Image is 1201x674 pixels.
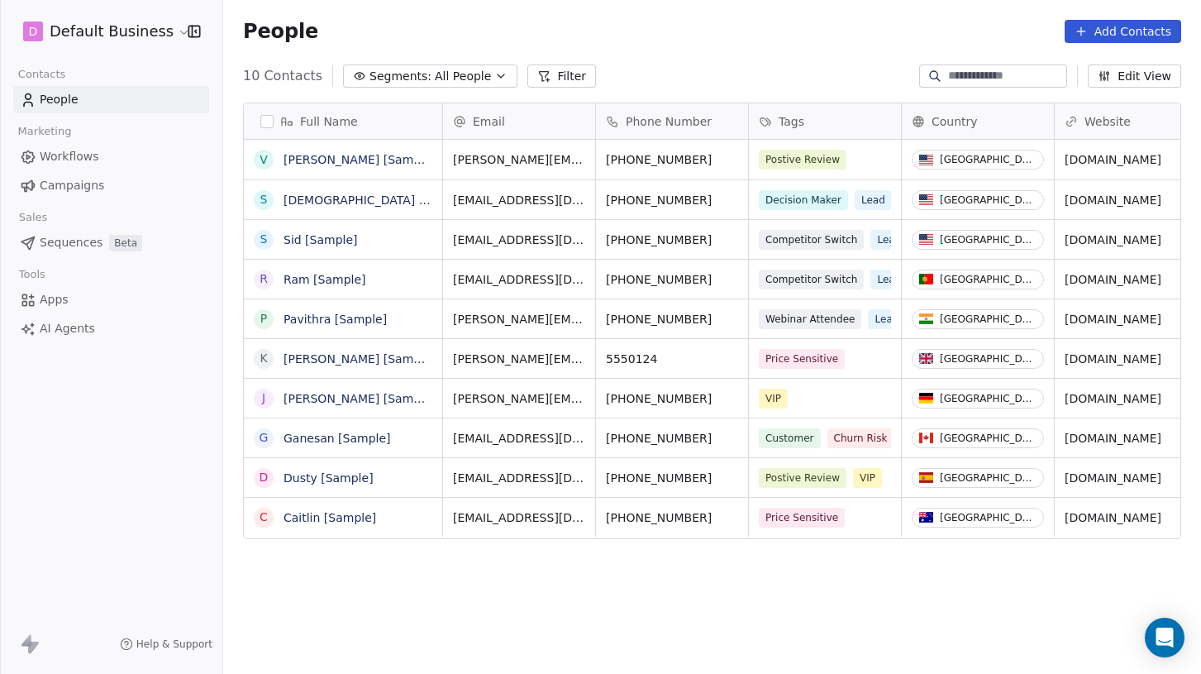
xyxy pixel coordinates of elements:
[260,350,267,367] div: K
[260,270,268,288] div: R
[779,113,804,130] span: Tags
[453,271,585,288] span: [EMAIL_ADDRESS][DOMAIN_NAME]
[1065,352,1161,366] a: [DOMAIN_NAME]
[284,194,471,207] a: [DEMOGRAPHIC_DATA] [Sample]
[40,234,102,251] span: Sequences
[12,205,55,230] span: Sales
[940,393,1037,404] div: [GEOGRAPHIC_DATA]
[759,428,821,448] span: Customer
[40,177,104,194] span: Campaigns
[940,353,1037,365] div: [GEOGRAPHIC_DATA]
[1065,153,1161,166] a: [DOMAIN_NAME]
[284,432,391,445] a: Ganesan [Sample]
[473,113,505,130] span: Email
[759,389,788,409] span: VIP
[12,262,52,287] span: Tools
[453,509,585,526] span: [EMAIL_ADDRESS][DOMAIN_NAME]
[940,472,1037,484] div: [GEOGRAPHIC_DATA]
[453,232,585,248] span: [EMAIL_ADDRESS][DOMAIN_NAME]
[453,192,585,208] span: [EMAIL_ADDRESS][DOMAIN_NAME]
[749,103,901,139] div: Tags
[759,190,848,210] span: Decision Maker
[855,190,892,210] span: Lead
[1065,432,1161,445] a: [DOMAIN_NAME]
[626,113,712,130] span: Phone Number
[50,21,174,42] span: Default Business
[940,274,1037,285] div: [GEOGRAPHIC_DATA]
[759,150,846,170] span: Postive Review
[243,66,322,86] span: 10 Contacts
[260,191,268,208] div: S
[260,469,269,486] div: D
[260,310,267,327] div: P
[453,430,585,447] span: [EMAIL_ADDRESS][DOMAIN_NAME]
[453,311,585,327] span: [PERSON_NAME][EMAIL_ADDRESS][DOMAIN_NAME]
[759,508,845,528] span: Price Sensitive
[13,315,209,342] a: AI Agents
[902,103,1054,139] div: Country
[13,229,209,256] a: SequencesBeta
[284,352,436,366] a: [PERSON_NAME] [Sample]
[940,313,1037,325] div: [GEOGRAPHIC_DATA]
[284,273,366,286] a: Ram [Sample]
[260,509,268,526] div: C
[596,103,748,139] div: Phone Number
[40,320,95,337] span: AI Agents
[759,349,845,369] span: Price Sensitive
[940,433,1037,444] div: [GEOGRAPHIC_DATA]
[1065,471,1161,485] a: [DOMAIN_NAME]
[284,233,358,246] a: Sid [Sample]
[940,194,1037,206] div: [GEOGRAPHIC_DATA]
[40,291,69,308] span: Apps
[1088,65,1181,88] button: Edit View
[11,62,73,87] span: Contacts
[940,234,1037,246] div: [GEOGRAPHIC_DATA]
[759,468,846,488] span: Postive Review
[870,230,908,250] span: Lead
[759,309,861,329] span: Webinar Attendee
[606,430,738,447] span: [PHONE_NUMBER]
[932,113,978,130] span: Country
[606,351,738,367] span: 5550124
[120,638,212,651] a: Help & Support
[870,270,908,289] span: Lead
[29,23,38,40] span: D
[11,119,79,144] span: Marketing
[759,230,864,250] span: Competitor Switch
[244,140,443,657] div: grid
[606,192,738,208] span: [PHONE_NUMBER]
[20,17,176,45] button: DDefault Business
[1065,20,1181,43] button: Add Contacts
[284,313,387,326] a: Pavithra [Sample]
[109,235,142,251] span: Beta
[827,428,894,448] span: Churn Risk
[284,153,436,166] a: [PERSON_NAME] [Sample]
[606,151,738,168] span: [PHONE_NUMBER]
[40,91,79,108] span: People
[13,86,209,113] a: People
[1065,392,1161,405] a: [DOMAIN_NAME]
[40,148,99,165] span: Workflows
[606,232,738,248] span: [PHONE_NUMBER]
[13,286,209,313] a: Apps
[13,172,209,199] a: Campaigns
[260,429,269,447] div: G
[260,151,268,169] div: V
[453,151,585,168] span: [PERSON_NAME][EMAIL_ADDRESS][DOMAIN_NAME]
[1065,511,1161,524] a: [DOMAIN_NAME]
[1065,233,1161,246] a: [DOMAIN_NAME]
[853,468,882,488] span: VIP
[284,392,436,405] a: [PERSON_NAME] [Sample]
[1065,273,1161,286] a: [DOMAIN_NAME]
[1065,194,1161,207] a: [DOMAIN_NAME]
[136,638,212,651] span: Help & Support
[435,68,491,85] span: All People
[300,113,358,130] span: Full Name
[284,511,376,524] a: Caitlin [Sample]
[453,470,585,486] span: [EMAIL_ADDRESS][DOMAIN_NAME]
[759,270,864,289] span: Competitor Switch
[527,65,596,88] button: Filter
[940,154,1037,165] div: [GEOGRAPHIC_DATA]
[284,471,374,485] a: Dusty [Sample]
[244,103,442,139] div: Full Name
